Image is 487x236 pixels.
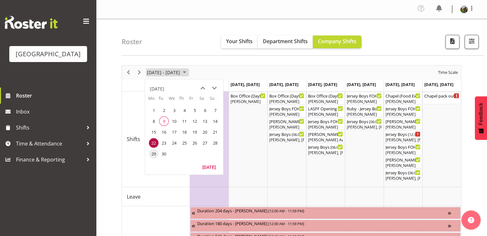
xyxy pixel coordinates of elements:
[384,156,422,168] div: Shifts"s event - Michelle - Jersey Boys - Box Office Begin From Saturday, September 27, 2025 at 5...
[208,83,220,94] button: next month
[475,96,487,140] button: Feedback - Show survey
[226,38,253,45] span: Your Shifts
[148,138,158,148] td: Monday, September 22, 2025
[306,118,345,130] div: Shifts"s event - Jersey Boys FOHM shift Begin From Thursday, September 25, 2025 at 5:15:00 PM GMT...
[169,127,179,137] span: Wednesday, September 17, 2025
[424,92,459,99] div: Chapel pack out ( )
[190,207,461,219] div: Unavailability"s event - Duration 204 days - Fiona Macnab Begin From Monday, March 10, 2025 at 12...
[268,92,306,104] div: Shifts"s event - Box Office (Daytime Shifts) Begin From Wednesday, September 24, 2025 at 10:00:00...
[423,92,461,104] div: Shifts"s event - Chapel pack out Begin From Sunday, September 28, 2025 at 9:00:00 AM GMT+13:00 En...
[269,137,304,143] div: [PERSON_NAME], [PERSON_NAME], [PERSON_NAME], [PERSON_NAME], [PERSON_NAME], [PERSON_NAME], [PERSON...
[159,149,169,159] span: Tuesday, September 30, 2025
[345,105,383,117] div: Shifts"s event - Ruby - Jersey Boys - Box Office Begin From Friday, September 26, 2025 at 5:30:00...
[16,123,83,132] span: Shifts
[384,92,422,104] div: Shifts"s event - Chapel (Food Experience / Party) Cargo Shed Begin From Saturday, September 27, 2...
[306,130,345,143] div: Shifts"s event - Bobby-Lea - Jersey Boys - Box Office Begin From Thursday, September 25, 2025 at ...
[347,92,382,99] div: Jersey Boys FOHM shift ( )
[384,118,422,130] div: Shifts"s event - Valerie - Jersey Boys - Box Office Begin From Saturday, September 27, 2025 at 12...
[347,99,382,105] div: [PERSON_NAME]
[332,145,365,150] span: 06:00 PM - 10:10 PM
[269,124,304,130] div: [PERSON_NAME]
[210,106,220,115] span: Sunday, September 7, 2025
[149,106,158,115] span: Monday, September 1, 2025
[231,82,260,87] span: [DATE], [DATE]
[180,127,189,137] span: Thursday, September 18, 2025
[306,105,345,117] div: Shifts"s event - LASFF Opening night (Film festival) Cargo Shed Begin From Thursday, September 25...
[308,112,343,117] div: [PERSON_NAME]
[386,112,420,117] div: [PERSON_NAME]
[293,132,326,137] span: 06:00 PM - 10:10 PM
[149,138,158,148] span: Monday, September 22, 2025
[258,35,313,48] button: Department Shifts
[437,68,459,76] button: Time Scale
[386,131,420,137] div: Jersey Boys ( )
[347,118,382,124] div: Jersey Boys ( )
[270,221,303,226] span: 12:00 AM - 11:59 PM
[308,137,343,143] div: [PERSON_NAME] Awhina [PERSON_NAME]
[210,95,220,105] th: Su
[345,118,383,130] div: Shifts"s event - Jersey Boys Begin From Friday, September 26, 2025 at 6:00:00 PM GMT+12:00 Ends A...
[409,170,442,175] span: 06:00 PM - 11:59 PM
[308,99,343,105] div: [PERSON_NAME]
[149,127,158,137] span: Monday, September 15, 2025
[386,137,420,143] div: [PERSON_NAME], [PERSON_NAME], [PERSON_NAME], [PERSON_NAME], [PERSON_NAME], [PERSON_NAME]
[268,118,306,130] div: Shifts"s event - Valerie - Jersey Boys - Box Office Begin From Wednesday, September 24, 2025 at 5...
[210,138,220,148] span: Sunday, September 28, 2025
[127,193,141,201] span: Leave
[386,92,420,99] div: Chapel (Food Experience / Party) Cargo Shed ( )
[134,66,145,79] div: Next
[169,138,179,148] span: Wednesday, September 24, 2025
[127,135,140,143] span: Shifts
[386,169,420,176] div: Jersey Boys ( )
[179,95,189,105] th: Th
[347,82,376,87] span: [DATE], [DATE]
[149,149,158,159] span: Monday, September 29, 2025
[268,105,306,117] div: Shifts"s event - Jersey Boys FOHM shift Begin From Wednesday, September 24, 2025 at 5:15:00 PM GM...
[386,144,420,150] div: Jersey Boys FOHM shift ( )
[229,92,267,104] div: Shifts"s event - Box Office (Daytime Shifts) Begin From Tuesday, September 23, 2025 at 10:00:00 A...
[231,92,265,99] div: Box Office (Daytime Shifts) ( )
[180,106,189,115] span: Thursday, September 4, 2025
[122,38,142,45] h4: Roster
[386,99,420,105] div: [PERSON_NAME]
[148,95,158,105] th: Mo
[197,220,448,226] div: Duration 180 days - [PERSON_NAME] ( )
[269,82,298,87] span: [DATE], [DATE]
[200,127,210,137] span: Saturday, September 20, 2025
[269,92,304,99] div: Box Office (Daytime Shifts) ( )
[386,163,420,169] div: [PERSON_NAME]
[197,83,208,94] button: previous month
[5,16,58,29] img: Rosterit website logo
[197,207,448,214] div: Duration 204 days - [PERSON_NAME] ( )
[150,83,164,95] div: title
[16,155,83,164] span: Finance & Reporting
[478,103,484,125] span: Feedback
[347,112,382,117] div: [PERSON_NAME]
[135,68,144,76] button: Next
[465,35,479,49] button: Filter Shifts
[200,106,210,115] span: Saturday, September 6, 2025
[169,116,179,126] span: Wednesday, September 10, 2025
[308,118,343,124] div: Jersey Boys FOHM shift ( )
[308,144,343,150] div: Jersey Boys ( )
[200,138,210,148] span: Saturday, September 27, 2025
[190,106,199,115] span: Friday, September 5, 2025
[210,116,220,126] span: Sunday, September 14, 2025
[306,92,345,104] div: Shifts"s event - Box Office (Daytime Shifts) Begin From Thursday, September 25, 2025 at 10:00:00 ...
[16,91,93,100] span: Roster
[122,91,190,187] td: Shifts resource
[386,156,420,163] div: [PERSON_NAME] - Jersey Boys - Box Office ( )
[16,49,81,59] div: [GEOGRAPHIC_DATA]
[384,105,422,117] div: Shifts"s event - Jersey Boys FOHM shift Begin From Saturday, September 27, 2025 at 11:45:00 AM GM...
[189,95,199,105] th: Fr
[270,208,303,213] span: 12:00 AM - 11:59 PM
[149,116,158,126] span: Monday, September 8, 2025
[308,105,343,112] div: LASFF Opening night (Film festival) Cargo Shed ( )
[468,217,474,223] img: help-xxl-2.png
[384,130,422,143] div: Shifts"s event - Jersey Boys Begin From Saturday, September 27, 2025 at 12:30:00 PM GMT+12:00 End...
[460,5,468,13] img: valerie-donaldson30b84046e2fb4b3171eb6bf86b7ff7f4.png
[159,116,169,126] span: Tuesday, September 9, 2025
[169,95,179,105] th: We
[190,116,199,126] span: Friday, September 12, 2025
[269,99,304,105] div: [PERSON_NAME]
